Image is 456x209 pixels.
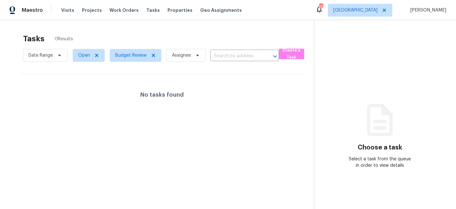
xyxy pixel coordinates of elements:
span: 0 Results [55,36,73,42]
button: Open [271,52,280,61]
div: Select a task from the queue in order to view details [347,156,413,169]
input: Search by address [210,51,261,61]
h3: Choose a task [358,144,402,151]
span: Geo Assignments [200,7,242,13]
span: [GEOGRAPHIC_DATA] [333,7,378,13]
span: [PERSON_NAME] [408,7,446,13]
button: Create a Task [279,49,304,59]
span: Properties [167,7,192,13]
span: Budget Review [115,52,147,59]
span: Work Orders [110,7,139,13]
span: Visits [61,7,74,13]
span: Projects [82,7,102,13]
span: Assignee [172,52,191,59]
span: Create a Task [282,47,301,61]
span: Open [78,52,90,59]
span: Maestro [22,7,43,13]
span: Tasks [146,8,160,12]
span: Date Range [28,52,53,59]
h2: Tasks [23,36,45,42]
div: 112 [319,4,323,10]
h4: No tasks found [140,92,184,98]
